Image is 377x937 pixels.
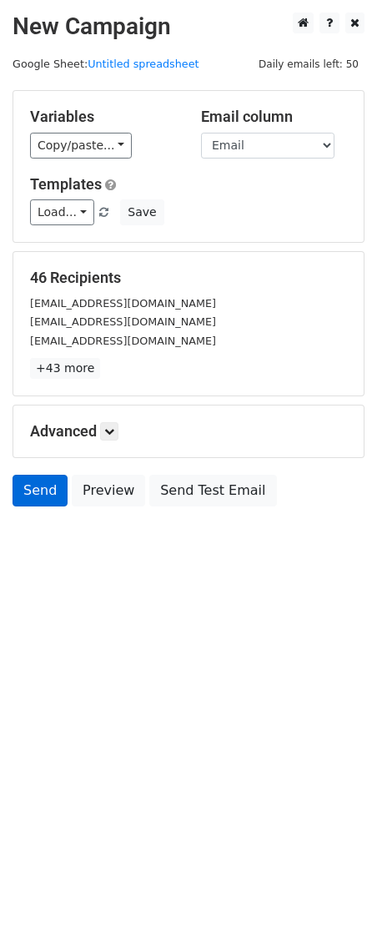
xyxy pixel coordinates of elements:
[30,297,216,310] small: [EMAIL_ADDRESS][DOMAIN_NAME]
[201,108,347,126] h5: Email column
[120,199,163,225] button: Save
[30,335,216,347] small: [EMAIL_ADDRESS][DOMAIN_NAME]
[30,175,102,193] a: Templates
[30,133,132,159] a: Copy/paste...
[294,857,377,937] iframe: Chat Widget
[149,475,276,506] a: Send Test Email
[30,199,94,225] a: Load...
[30,269,347,287] h5: 46 Recipients
[30,315,216,328] small: [EMAIL_ADDRESS][DOMAIN_NAME]
[13,58,199,70] small: Google Sheet:
[13,475,68,506] a: Send
[72,475,145,506] a: Preview
[30,422,347,441] h5: Advanced
[30,358,100,379] a: +43 more
[30,108,176,126] h5: Variables
[253,55,364,73] span: Daily emails left: 50
[253,58,364,70] a: Daily emails left: 50
[88,58,199,70] a: Untitled spreadsheet
[13,13,364,41] h2: New Campaign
